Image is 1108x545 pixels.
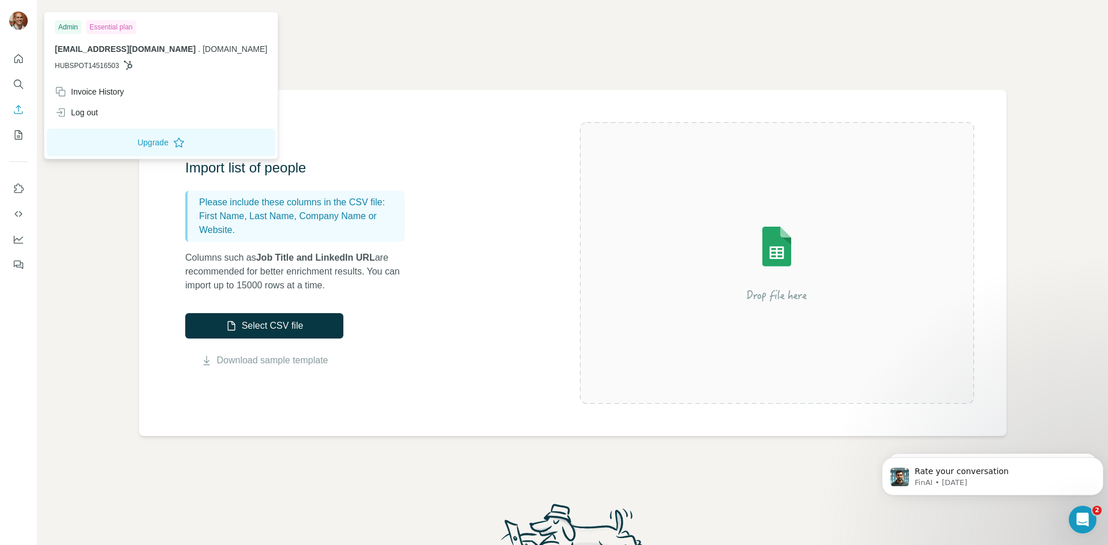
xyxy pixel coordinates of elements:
p: Columns such as are recommended for better enrichment results. You can import up to 15000 rows at... [185,251,416,292]
a: Download sample template [217,354,328,367]
button: Search [9,74,28,95]
button: Dashboard [9,229,28,250]
img: Surfe Illustration - Drop file here or select below [673,194,881,332]
button: Download sample template [185,354,343,367]
p: Please include these columns in the CSV file: [199,196,400,209]
button: My lists [9,125,28,145]
button: Quick start [9,48,28,69]
span: [EMAIL_ADDRESS][DOMAIN_NAME] [55,44,196,54]
p: First Name, Last Name, Company Name or Website. [199,209,400,237]
button: Enrich CSV [9,99,28,120]
div: Admin [55,20,81,34]
span: . [198,44,200,54]
span: 2 [1092,506,1102,515]
span: HUBSPOT14516503 [55,61,119,71]
button: Feedback [9,254,28,275]
span: Job Title and LinkedIn URL [256,253,375,262]
h3: Import list of people [185,159,416,177]
div: Log out [55,107,98,118]
button: Select CSV file [185,313,343,339]
img: Avatar [9,12,28,30]
button: Use Surfe API [9,204,28,224]
iframe: Intercom notifications message [877,433,1108,514]
button: Use Surfe on LinkedIn [9,178,28,199]
span: [DOMAIN_NAME] [203,44,267,54]
iframe: Intercom live chat [1069,506,1096,533]
button: Upgrade [47,129,275,156]
div: Essential plan [86,20,136,34]
div: Invoice History [55,86,124,97]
